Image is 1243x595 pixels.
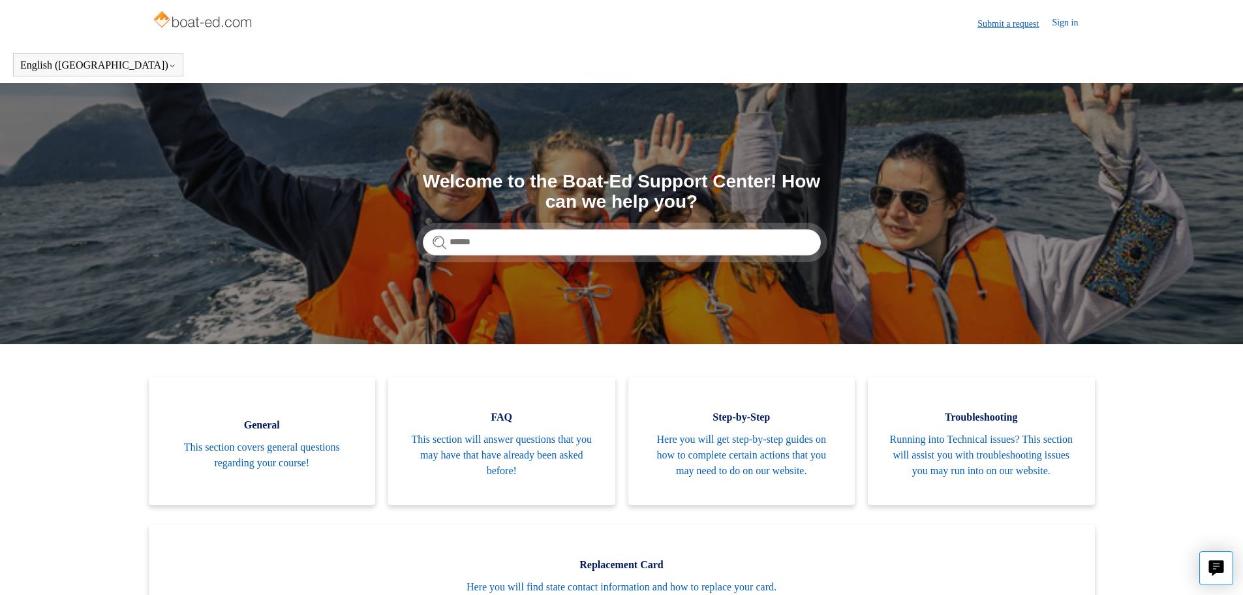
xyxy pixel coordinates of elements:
[388,377,615,505] a: FAQ This section will answer questions that you may have that have already been asked before!
[887,432,1075,479] span: Running into Technical issues? This section will assist you with troubleshooting issues you may r...
[149,377,376,505] a: General This section covers general questions regarding your course!
[423,229,821,255] input: Search
[168,417,356,433] span: General
[1199,551,1233,585] button: Live chat
[648,410,836,425] span: Step-by-Step
[168,557,1075,573] span: Replacement Card
[152,8,256,34] img: Boat-Ed Help Center home page
[408,432,596,479] span: This section will answer questions that you may have that have already been asked before!
[1052,16,1091,31] a: Sign in
[648,432,836,479] span: Here you will get step-by-step guides on how to complete certain actions that you may need to do ...
[20,59,176,71] button: English ([GEOGRAPHIC_DATA])
[628,377,855,505] a: Step-by-Step Here you will get step-by-step guides on how to complete certain actions that you ma...
[168,579,1075,595] span: Here you will find state contact information and how to replace your card.
[887,410,1075,425] span: Troubleshooting
[408,410,596,425] span: FAQ
[977,17,1052,31] a: Submit a request
[423,172,821,212] h1: Welcome to the Boat-Ed Support Center! How can we help you?
[168,440,356,471] span: This section covers general questions regarding your course!
[868,377,1095,505] a: Troubleshooting Running into Technical issues? This section will assist you with troubleshooting ...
